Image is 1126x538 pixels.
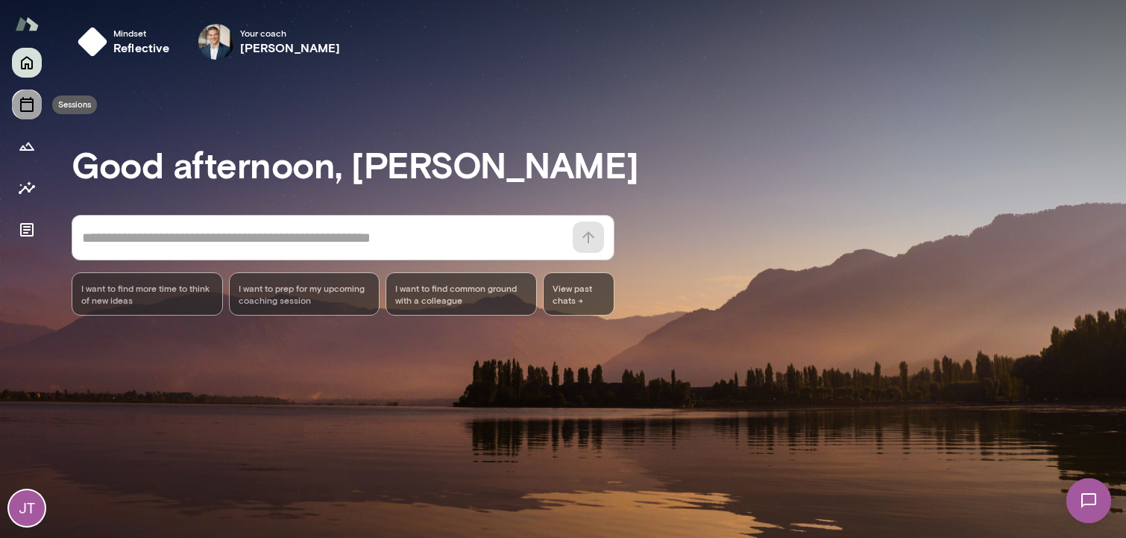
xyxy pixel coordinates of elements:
button: Growth Plan [12,131,42,161]
div: I want to find more time to think of new ideas [72,272,223,316]
span: I want to find common ground with a colleague [395,282,527,306]
div: JT [9,490,45,526]
h3: Good afternoon, [PERSON_NAME] [72,143,1126,185]
h6: reflective [113,39,170,57]
span: View past chats -> [543,272,614,316]
div: I want to prep for my upcoming coaching session [229,272,380,316]
img: Mento [15,10,39,38]
h6: [PERSON_NAME] [240,39,341,57]
img: mindset [78,27,107,57]
button: Insights [12,173,42,203]
span: I want to prep for my upcoming coaching session [239,282,371,306]
button: Mindsetreflective [72,18,182,66]
button: Documents [12,215,42,245]
span: Your coach [240,27,341,39]
button: Sessions [12,90,42,119]
img: Mark Zschocke [198,24,234,60]
div: Sessions [52,96,97,114]
button: Home [12,48,42,78]
div: Mark ZschockeYour coach[PERSON_NAME] [188,18,351,66]
div: I want to find common ground with a colleague [386,272,537,316]
span: I want to find more time to think of new ideas [81,282,213,306]
span: Mindset [113,27,170,39]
